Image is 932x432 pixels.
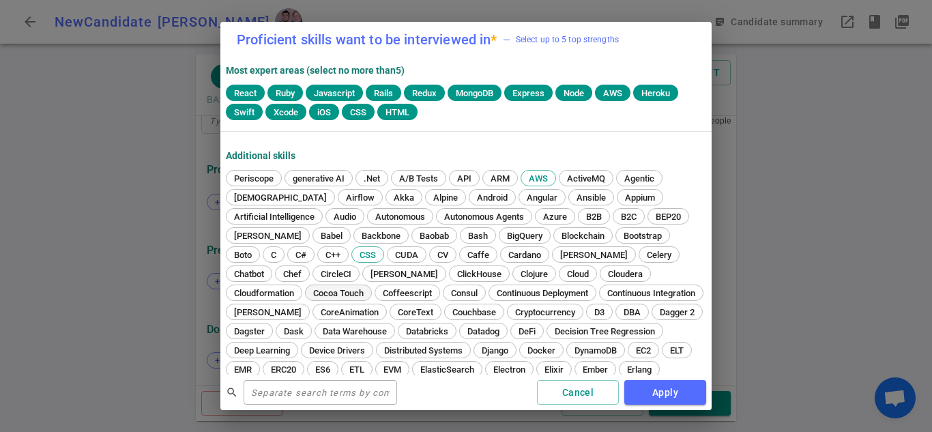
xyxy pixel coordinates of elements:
span: Heroku [636,88,675,98]
span: MongoDB [450,88,499,98]
span: Express [507,88,550,98]
span: Blockchain [557,231,609,241]
span: CSS [355,250,381,260]
span: Angular [522,192,562,203]
span: ClickHouse [452,269,506,279]
span: Artificial Intelligence [229,212,319,222]
span: Boto [229,250,257,260]
span: React [229,88,262,98]
span: Rails [368,88,398,98]
span: Django [477,345,513,356]
span: EMR [229,364,257,375]
span: CSS [345,107,372,117]
span: CUDA [390,250,423,260]
span: Ruby [270,88,300,98]
span: Dagger 2 [655,307,699,317]
span: Distributed Systems [379,345,467,356]
span: Baobab [415,231,454,241]
span: Docker [523,345,560,356]
span: Cloudera [603,269,647,279]
span: Dagster [229,326,270,336]
span: Decision Tree Regression [550,326,660,336]
span: CoreAnimation [316,307,383,317]
span: CircleCI [316,269,356,279]
span: Deep Learning [229,345,295,356]
strong: Additional Skills [226,150,295,161]
span: DynamoDB [570,345,622,356]
span: Agentic [620,173,659,184]
span: Databricks [401,326,453,336]
span: DBA [619,307,645,317]
span: ERC20 [266,364,301,375]
span: Datadog [463,326,504,336]
span: ETL [345,364,369,375]
span: Autonomous Agents [439,212,529,222]
span: C# [291,250,311,260]
span: Audio [329,212,361,222]
span: Node [558,88,589,98]
span: Javascript [308,88,360,98]
span: Periscope [229,173,278,184]
span: [DEMOGRAPHIC_DATA] [229,192,332,203]
span: Caffe [463,250,494,260]
span: Backbone [357,231,405,241]
span: BEP20 [651,212,686,222]
span: Couchbase [448,307,501,317]
span: Electron [489,364,530,375]
span: AWS [598,88,628,98]
span: Clojure [516,269,553,279]
span: Chef [278,269,306,279]
span: Consul [446,288,482,298]
span: Xcode [268,107,304,117]
span: B2C [616,212,641,222]
span: Azure [538,212,572,222]
span: A/B Tests [394,173,443,184]
span: Dask [279,326,308,336]
span: Cocoa Touch [308,288,368,298]
span: [PERSON_NAME] [366,269,443,279]
span: Chatbot [229,269,269,279]
span: Cardano [504,250,546,260]
span: generative AI [288,173,349,184]
span: Appium [620,192,660,203]
span: [PERSON_NAME] [555,250,632,260]
span: Android [472,192,512,203]
span: Continuous Deployment [492,288,593,298]
span: Ansible [572,192,611,203]
span: AWS [524,173,553,184]
span: API [452,173,476,184]
span: Airflow [341,192,379,203]
span: Elixir [540,364,568,375]
span: Bash [463,231,493,241]
span: ActiveMQ [562,173,610,184]
input: Separate search terms by comma or space [244,381,397,403]
span: iOS [312,107,336,117]
span: Redux [407,88,442,98]
span: C [266,250,281,260]
span: Akka [389,192,419,203]
span: Ember [578,364,613,375]
button: Apply [624,380,706,405]
span: ELT [665,345,688,356]
span: Babel [316,231,347,241]
span: Continuous Integration [602,288,700,298]
span: Coffeescript [378,288,437,298]
span: BigQuery [502,231,547,241]
span: ARM [486,173,514,184]
span: Cloudformation [229,288,299,298]
span: ElasticSearch [416,364,479,375]
span: Cryptocurrency [510,307,580,317]
span: [PERSON_NAME] [229,307,306,317]
div: — [503,33,510,46]
span: CoreText [393,307,438,317]
span: Device Drivers [304,345,370,356]
span: Alpine [428,192,463,203]
span: Swift [229,107,260,117]
span: ES6 [310,364,335,375]
span: CV [433,250,453,260]
span: B2B [581,212,607,222]
span: HTML [380,107,415,117]
span: Cloud [562,269,594,279]
span: Bootstrap [619,231,667,241]
span: DeFi [514,326,540,336]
